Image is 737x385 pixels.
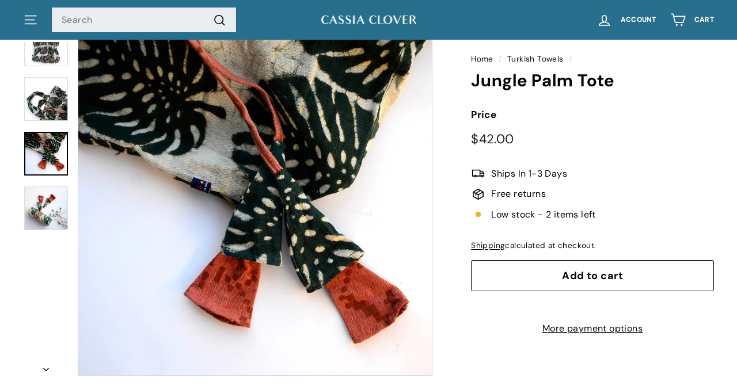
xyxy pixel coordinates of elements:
[471,71,714,90] h1: Jungle Palm Tote
[507,54,564,64] a: Turkish Towels
[471,107,714,123] label: Price
[566,54,575,64] span: /
[24,186,68,230] img: Jungle Palm Tote
[471,260,714,291] button: Add to cart
[496,54,504,64] span: /
[471,131,514,147] span: $42.00
[52,7,236,33] input: Search
[590,3,663,37] a: Account
[562,269,623,283] span: Add to cart
[471,241,505,250] a: Shipping
[471,54,493,64] a: Home
[471,239,714,252] div: calculated at checkout.
[24,22,68,66] img: Jungle Palm Tote
[694,16,714,24] span: Cart
[471,53,714,66] nav: breadcrumbs
[23,356,69,376] button: Next
[24,77,68,121] img: Jungle Palm Tote
[491,166,567,181] span: Ships In 1-3 Days
[24,132,68,176] a: Jungle Palm Tote
[491,207,596,222] span: Low stock - 2 items left
[621,16,656,24] span: Account
[663,3,721,37] a: Cart
[491,186,546,201] span: Free returns
[471,321,714,336] a: More payment options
